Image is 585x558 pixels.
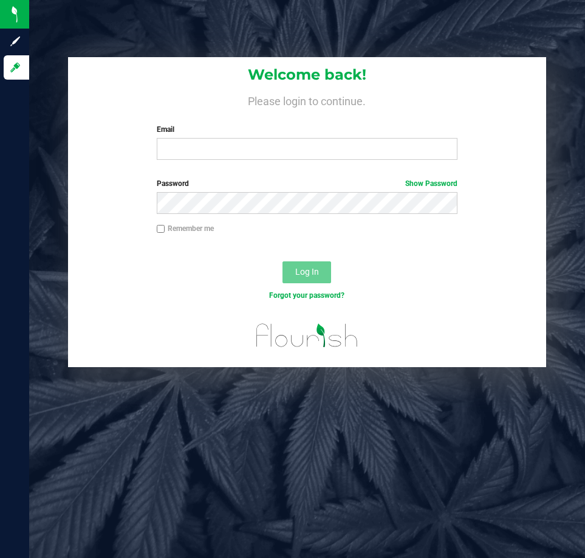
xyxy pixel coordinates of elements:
input: Remember me [157,225,165,233]
span: Password [157,179,189,188]
a: Forgot your password? [269,291,344,300]
inline-svg: Log in [9,61,21,74]
h1: Welcome back! [68,67,547,83]
a: Show Password [405,179,457,188]
img: flourish_logo.svg [247,314,367,357]
label: Email [157,124,457,135]
label: Remember me [157,223,214,234]
h4: Please login to continue. [68,92,547,107]
span: Log In [295,267,319,277]
inline-svg: Sign up [9,35,21,47]
button: Log In [282,261,331,283]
